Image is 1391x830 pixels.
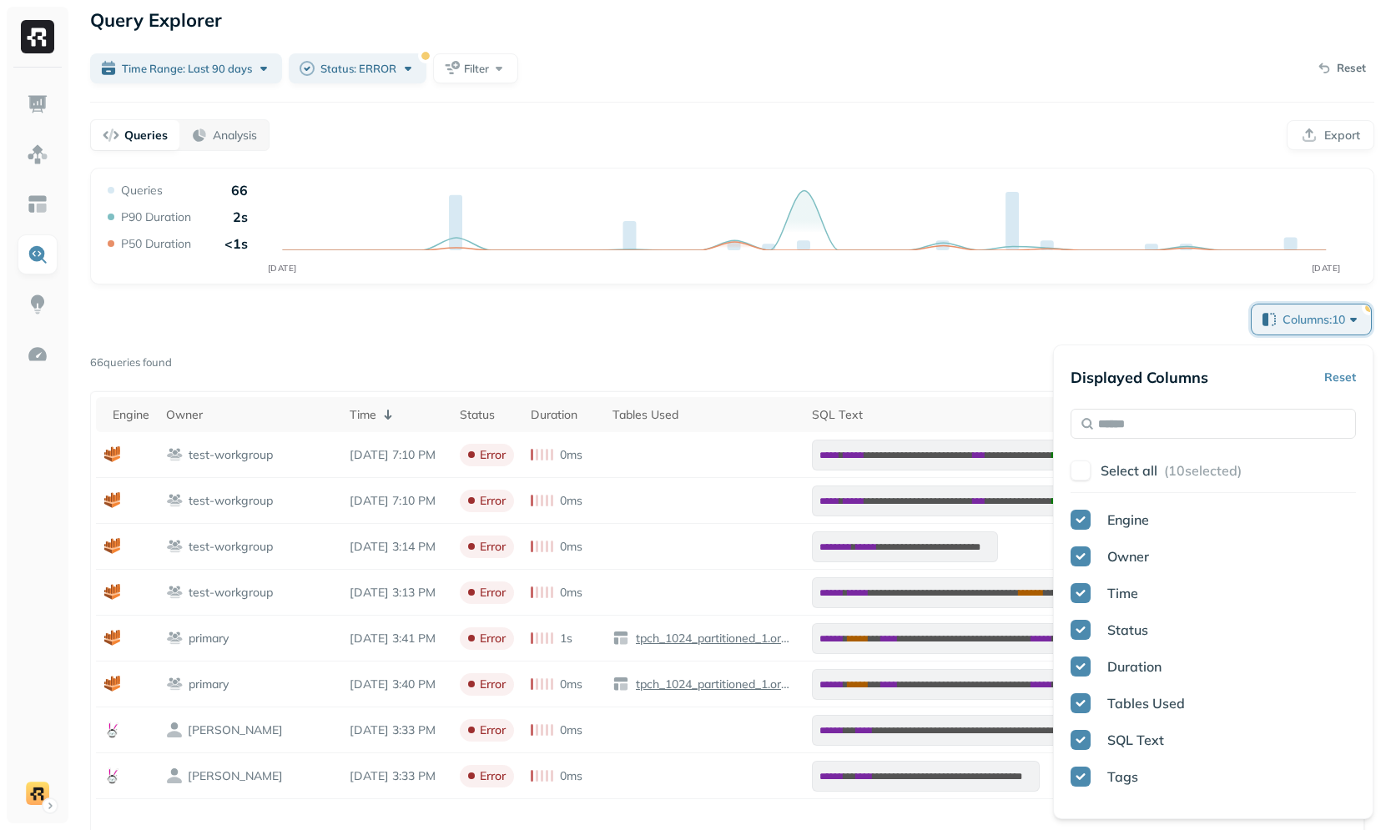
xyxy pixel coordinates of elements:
div: Duration [531,407,596,423]
p: Queries [124,128,168,143]
p: 1s [560,631,572,646]
span: SQL Text [1107,732,1164,748]
p: error [480,631,506,646]
p: Sep 17, 2025 3:14 PM [350,539,443,555]
p: 0ms [560,722,582,738]
p: test-workgroup [189,539,273,555]
p: 0ms [560,493,582,509]
button: Columns:10 [1252,304,1371,335]
p: 0ms [560,585,582,601]
p: Queries [121,183,163,199]
p: P90 Duration [121,209,191,225]
p: test-workgroup [189,493,273,509]
button: Time Range: Last 90 days [90,53,282,83]
p: Analysis [213,128,257,143]
p: tpch_1024_partitioned_1.orders [633,631,795,646]
img: Insights [27,294,48,315]
span: Time Range: Last 90 days [122,61,252,77]
p: 66 [231,182,248,199]
p: Displayed Columns [1071,368,1208,387]
p: Sep 8, 2025 3:41 PM [350,631,443,646]
img: Dashboard [27,93,48,115]
p: primary [189,677,229,692]
p: 66 queries found [90,355,172,371]
img: demo [26,782,49,805]
img: Query Explorer [27,244,48,265]
button: Export [1287,120,1374,150]
p: P50 Duration [121,236,191,252]
div: Status [460,407,514,423]
p: Sep 17, 2025 7:10 PM [350,493,443,509]
div: Engine [113,407,149,423]
img: table [612,630,629,646]
p: Sep 17, 2025 7:10 PM [350,447,443,463]
tspan: [DATE] [1312,263,1341,273]
p: trino [188,768,283,784]
span: Status [1107,621,1148,638]
p: test-workgroup [189,447,273,463]
button: Reset [1324,362,1356,392]
span: Columns: 10 [1283,311,1362,328]
p: Select all [1101,462,1157,479]
tspan: [DATE] [268,263,297,273]
span: Owner [1107,548,1149,565]
p: Sep 4, 2025 3:33 PM [350,722,443,738]
div: Tables Used [612,407,795,423]
img: Assets [27,143,48,165]
p: Query Explorer [90,5,222,35]
p: error [480,722,506,738]
span: Tags [1107,768,1138,785]
div: Owner [166,407,333,423]
img: Asset Explorer [27,194,48,215]
button: Reset [1308,55,1374,82]
div: SQL Text [812,407,1104,423]
span: Time [1107,585,1138,601]
p: error [480,677,506,692]
p: Sep 17, 2025 3:13 PM [350,585,443,601]
p: <1s [224,235,248,252]
a: tpch_1024_partitioned_1.orders [629,677,795,692]
p: primary [189,631,229,646]
p: tpch_1024_partitioned_1.orders [633,677,795,692]
span: Filter [464,61,489,77]
p: 0ms [560,447,582,463]
p: 0ms [560,539,582,555]
p: Sep 4, 2025 3:33 PM [350,768,443,784]
span: Engine [1107,511,1149,528]
p: 0ms [560,677,582,692]
img: table [612,676,629,692]
p: error [480,585,506,601]
button: Status: ERROR [289,53,426,83]
p: Sep 8, 2025 3:40 PM [350,677,443,692]
button: Filter [433,53,518,83]
p: trino [188,722,283,738]
p: test-workgroup [189,585,273,601]
p: Reset [1337,60,1366,77]
p: error [480,447,506,463]
div: Time [350,405,443,425]
img: Optimization [27,344,48,365]
img: Ryft [21,20,54,53]
p: error [480,768,506,784]
a: tpch_1024_partitioned_1.orders [629,631,795,646]
button: Select all (10selected) [1101,455,1356,485]
p: 0ms [560,768,582,784]
span: Tables Used [1107,695,1185,712]
p: error [480,539,506,555]
p: 2s [233,209,248,225]
p: error [480,493,506,509]
span: Status: ERROR [320,61,396,77]
span: Duration [1107,658,1162,675]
